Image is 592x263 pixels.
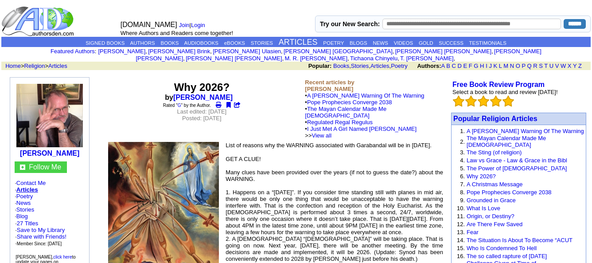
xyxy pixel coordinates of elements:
[467,245,537,251] a: Who Is Condemned To Hell
[130,40,155,46] a: AUTHORS
[467,173,496,180] a: Why 2026?
[463,63,467,69] a: E
[394,49,395,54] font: i
[148,48,210,55] a: [PERSON_NAME] Brink
[467,205,500,212] a: What Is Love
[499,63,502,69] a: L
[17,220,38,227] a: 27 Titles
[308,63,590,69] font: , , ,
[349,56,350,61] font: i
[400,55,454,62] a: T. [PERSON_NAME]
[467,165,567,172] a: The Power of [DEMOGRAPHIC_DATA]
[549,63,553,69] a: U
[312,132,332,139] a: View all
[184,40,218,46] a: AUDIOBOOKS
[460,197,465,204] font: 9.
[212,49,213,54] font: i
[284,48,393,55] a: [PERSON_NAME] [GEOGRAPHIC_DATA]
[307,119,373,126] a: Regulated Regal Regulus
[457,213,465,220] font: 11.
[460,128,465,134] font: 1.
[465,95,477,107] img: bigemptystars.png
[161,40,179,46] a: BOOKS
[370,63,389,69] a: Articles
[20,149,79,157] a: [PERSON_NAME]
[539,63,543,69] a: S
[467,189,552,196] a: Pope Prophecies Converge 2038
[455,56,456,61] font: i
[460,149,465,156] font: 3.
[178,103,181,108] a: G
[24,63,45,69] a: Religion
[467,253,547,259] a: The so called rapture of [DATE]
[460,173,465,180] font: 6.
[467,221,522,228] a: Are There Few Saved
[2,63,67,69] font: > >
[467,135,546,148] a: The Mayan Calendar Made Me [DEMOGRAPHIC_DATA]
[533,63,537,69] a: R
[452,63,456,69] a: C
[98,48,145,55] a: [PERSON_NAME]
[186,55,282,62] a: [PERSON_NAME] [PERSON_NAME]
[516,63,520,69] a: O
[53,255,72,259] a: click here
[457,237,465,243] font: 14.
[17,233,66,240] a: Share with Friends!
[460,189,465,196] font: 8.
[305,106,417,139] font: •
[177,108,226,122] font: Last edited: [DATE] Posted: [DATE]
[467,229,479,236] a: Fear
[457,205,465,212] font: 10.
[17,241,62,246] font: Member Since: [DATE]
[305,99,417,139] font: •
[399,56,400,61] font: i
[121,30,233,36] font: Where Authors and Readers come together!
[98,48,541,62] font: , , , , , , , , , ,
[102,128,301,137] iframe: fb:like Facebook Social Plugin
[467,149,522,156] a: The Sting (of religion)
[467,213,514,220] a: Origin, or Destiny?
[394,40,413,46] a: VIDEOS
[469,63,472,69] a: F
[467,237,573,243] a: The Situation Is About To Become “ACUT
[20,165,25,170] img: gc.jpg
[305,106,386,119] a: The Mayan Calendar Made Me [DEMOGRAPHIC_DATA]
[544,63,548,69] a: T
[457,229,465,236] font: 13.
[51,48,95,55] a: Featured Authors
[460,157,465,164] font: 4.
[573,63,576,69] a: Y
[351,63,369,69] a: Stories
[179,22,190,28] a: Join
[17,227,65,233] a: Save to My Library
[29,163,61,171] a: Follow Me
[307,126,417,132] a: I Just Met A Girl Named [PERSON_NAME]
[493,49,494,54] font: i
[285,55,348,62] a: M. R. [PERSON_NAME]
[527,63,531,69] a: Q
[307,92,425,99] a: A [PERSON_NAME] Warning Of The Warning
[323,40,344,46] a: POETRY
[457,253,465,259] font: 16.
[452,89,558,95] font: Select a book to read and review [DATE]!
[350,55,397,62] a: Tichaona Chinyelu
[467,157,567,164] a: Law vs Grace - Law & Grace in the Bibl
[467,128,584,134] a: A [PERSON_NAME] Warning Of The Warning
[307,99,392,106] a: Pope Prophecies Converge 2038
[16,193,33,200] a: Poetry
[510,63,514,69] a: N
[452,81,545,88] a: Free Book Review Program
[86,40,125,46] a: SIGNED BOOKS
[16,213,28,220] a: Blog
[453,115,537,122] a: Popular Religion Articles
[15,220,66,247] font: ·
[522,63,525,69] a: P
[16,84,83,147] img: 211017.jpeg
[191,22,205,28] a: Login
[568,63,572,69] a: X
[480,63,484,69] a: H
[5,63,21,69] a: Home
